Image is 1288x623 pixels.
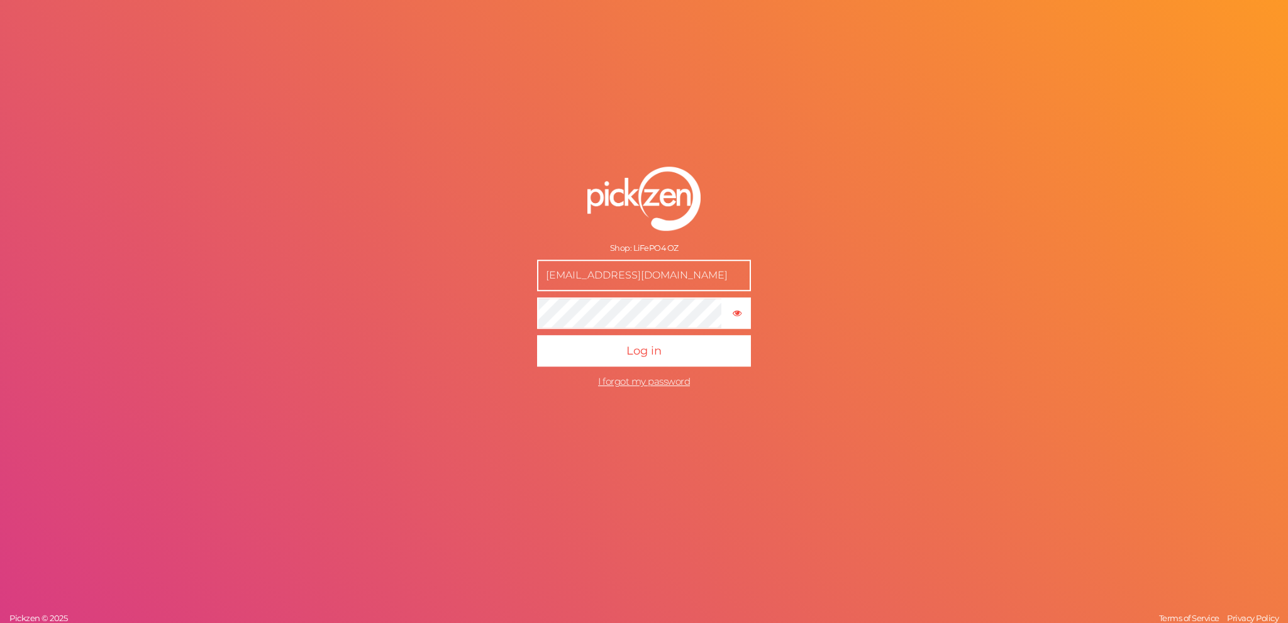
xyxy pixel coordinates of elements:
span: Terms of Service [1159,613,1219,623]
a: Pickzen © 2025 [6,613,70,623]
a: Privacy Policy [1224,613,1282,623]
a: I forgot my password [598,375,690,387]
img: pz-logo-white.png [587,167,701,231]
a: Terms of Service [1156,613,1223,623]
span: Privacy Policy [1227,613,1279,623]
button: Log in [537,335,751,367]
div: Shop: LiFePO4 OZ [537,243,751,253]
input: E-mail [537,260,751,291]
span: Log in [626,344,662,358]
